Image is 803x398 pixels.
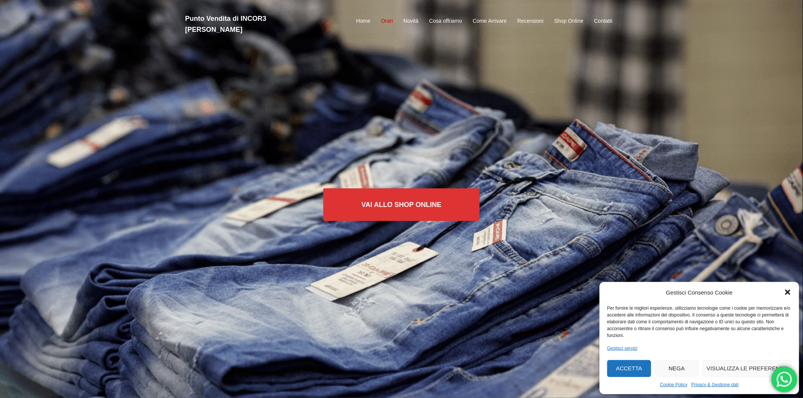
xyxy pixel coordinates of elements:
[702,360,792,377] button: Visualizza le preferenze
[185,13,322,35] h2: Punto Vendita di INCOR3 [PERSON_NAME]
[554,17,584,26] a: Shop Online
[607,345,638,352] a: Gestisci servizi
[403,17,419,26] a: Novità
[517,17,543,26] a: Recensioni
[473,17,507,26] a: Come Arrivare
[784,288,792,296] div: Chiudi la finestra di dialogo
[772,367,797,392] div: 'Hai
[666,288,733,298] div: Gestisci Consenso Cookie
[594,17,612,26] a: Contatti
[660,381,688,389] a: Cookie Policy
[607,305,791,339] div: Per fornire le migliori esperienze, utilizziamo tecnologie come i cookie per memorizzare e/o acce...
[607,360,651,377] button: Accetta
[655,360,699,377] button: Nega
[429,17,462,26] a: Cosa offriamo
[691,381,739,389] a: Privacy & Gestione dati
[356,17,370,26] a: Home
[381,17,393,26] a: Orari
[323,188,480,221] a: Vai allo SHOP ONLINE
